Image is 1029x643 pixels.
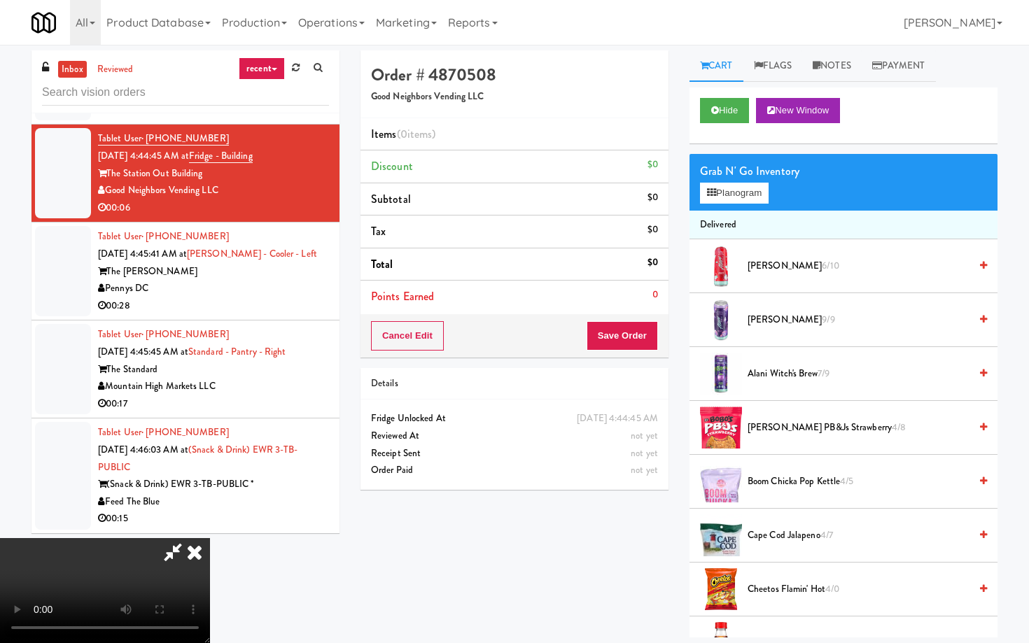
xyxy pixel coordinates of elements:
[700,183,769,204] button: Planogram
[802,50,862,82] a: Notes
[371,126,435,142] span: Items
[42,80,329,106] input: Search vision orders
[822,259,839,272] span: 6/10
[98,297,329,315] div: 00:28
[822,313,834,326] span: 9/9
[742,419,987,437] div: [PERSON_NAME] PB&Js Strawberry4/8
[239,57,285,80] a: recent
[742,581,987,598] div: Cheetos Flamin' Hot4/0
[58,61,87,78] a: inbox
[371,410,658,428] div: Fridge Unlocked At
[98,165,329,183] div: The Station Out Building
[577,410,658,428] div: [DATE] 4:44:45 AM
[98,443,298,474] a: (Snack & Drink) EWR 3-TB-PUBLIC
[647,221,658,239] div: $0
[98,229,229,243] a: Tablet User· [PHONE_NUMBER]
[31,418,339,533] li: Tablet User· [PHONE_NUMBER][DATE] 4:46:03 AM at(Snack & Drink) EWR 3-TB-PUBLIC(Snack & Drink) EWR...
[98,327,229,341] a: Tablet User· [PHONE_NUMBER]
[98,493,329,511] div: Feed The Blue
[371,256,393,272] span: Total
[98,132,229,146] a: Tablet User· [PHONE_NUMBER]
[371,92,658,102] h5: Good Neighbors Vending LLC
[743,50,803,82] a: Flags
[94,61,137,78] a: reviewed
[748,419,969,437] span: [PERSON_NAME] PB&Js Strawberry
[742,257,987,275] div: [PERSON_NAME]6/10
[371,288,434,304] span: Points Earned
[31,222,339,320] li: Tablet User· [PHONE_NUMBER][DATE] 4:45:41 AM at[PERSON_NAME] - Cooler - LeftThe [PERSON_NAME]Penn...
[371,66,658,84] h4: Order # 4870508
[98,280,329,297] div: Pennys DC
[748,527,969,544] span: Cape Cod Jalapeno
[587,321,658,351] button: Save Order
[98,263,329,281] div: The [PERSON_NAME]
[652,286,658,304] div: 0
[189,149,253,163] a: Fridge - Building
[748,311,969,329] span: [PERSON_NAME]
[98,182,329,199] div: Good Neighbors Vending LLC
[141,132,229,145] span: · [PHONE_NUMBER]
[840,474,853,488] span: 4/5
[748,257,969,275] span: [PERSON_NAME]
[98,149,189,162] span: [DATE] 4:44:45 AM at
[892,421,906,434] span: 4/8
[742,311,987,329] div: [PERSON_NAME]9/9
[141,425,229,439] span: · [PHONE_NUMBER]
[98,425,229,439] a: Tablet User· [PHONE_NUMBER]
[98,378,329,395] div: Mountain High Markets LLC
[742,527,987,544] div: Cape Cod Jalapeno4/7
[748,581,969,598] span: Cheetos Flamin' Hot
[98,443,188,456] span: [DATE] 4:46:03 AM at
[188,345,286,358] a: Standard - Pantry - Right
[371,445,658,462] div: Receipt Sent
[371,428,658,445] div: Reviewed At
[825,582,839,595] span: 4/0
[700,161,987,182] div: Grab N' Go Inventory
[31,320,339,418] li: Tablet User· [PHONE_NUMBER][DATE] 4:45:45 AM atStandard - Pantry - RightThe StandardMountain High...
[631,463,658,476] span: not yet
[187,247,317,260] a: [PERSON_NAME] - Cooler - Left
[820,528,833,542] span: 4/7
[700,98,749,123] button: Hide
[31,10,56,35] img: Micromart
[98,476,329,493] div: (Snack & Drink) EWR 3-TB-PUBLIC *
[98,395,329,413] div: 00:17
[742,473,987,490] div: Boom Chicka Pop Kettle4/5
[647,189,658,206] div: $0
[98,199,329,217] div: 00:06
[862,50,936,82] a: Payment
[371,223,386,239] span: Tax
[98,345,188,358] span: [DATE] 4:45:45 AM at
[689,50,743,82] a: Cart
[631,446,658,460] span: not yet
[631,429,658,442] span: not yet
[98,361,329,379] div: The Standard
[756,98,840,123] button: New Window
[371,462,658,479] div: Order Paid
[98,510,329,528] div: 00:15
[371,321,444,351] button: Cancel Edit
[407,126,433,142] ng-pluralize: items
[647,254,658,271] div: $0
[141,327,229,341] span: · [PHONE_NUMBER]
[397,126,436,142] span: (0 )
[748,473,969,490] span: Boom Chicka Pop Kettle
[818,367,829,380] span: 7/9
[371,191,411,207] span: Subtotal
[371,375,658,393] div: Details
[689,211,997,240] li: Delivered
[141,229,229,243] span: · [PHONE_NUMBER]
[371,158,413,174] span: Discount
[98,247,187,260] span: [DATE] 4:45:41 AM at
[742,365,987,383] div: Alani Witch's Brew7/9
[647,156,658,174] div: $0
[748,365,969,383] span: Alani Witch's Brew
[31,125,339,222] li: Tablet User· [PHONE_NUMBER][DATE] 4:44:45 AM atFridge - BuildingThe Station Out BuildingGood Neig...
